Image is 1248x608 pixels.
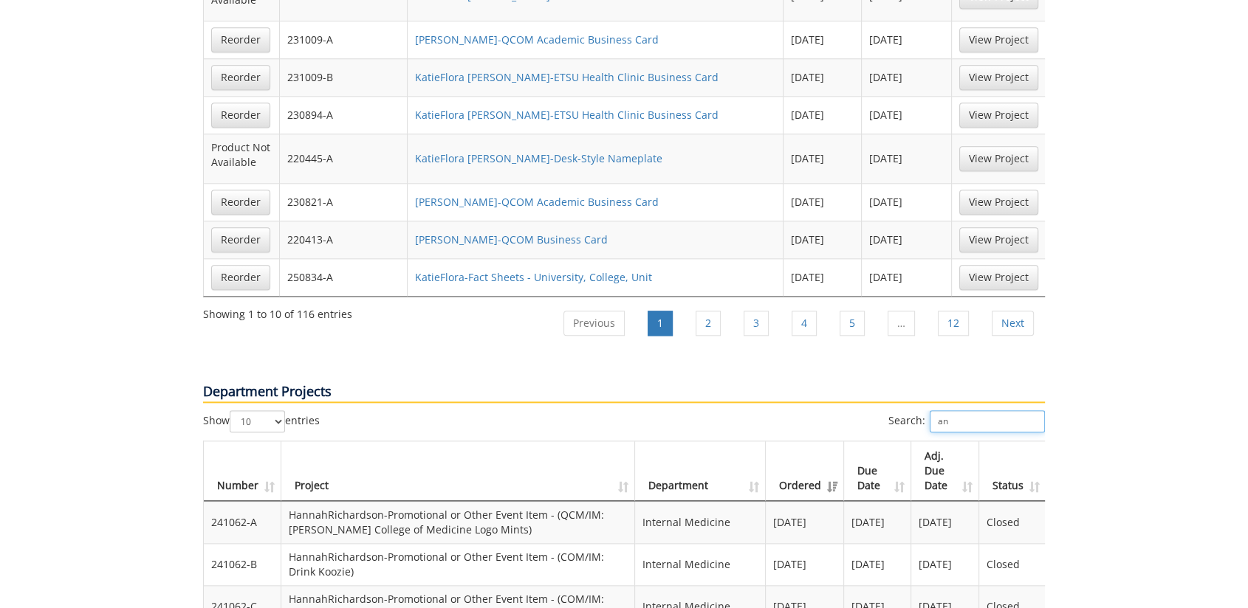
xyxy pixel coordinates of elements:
[911,441,979,501] th: Adj. Due Date: activate to sort column ascending
[280,221,408,258] td: 220413-A
[280,183,408,221] td: 230821-A
[862,134,952,183] td: [DATE]
[635,543,766,585] td: Internal Medicine
[844,543,912,585] td: [DATE]
[280,96,408,134] td: 230894-A
[696,311,721,336] a: 2
[280,134,408,183] td: 220445-A
[230,410,285,432] select: Showentries
[415,232,608,246] a: [PERSON_NAME]-QCOM Business Card
[862,21,952,58] td: [DATE]
[862,221,952,258] td: [DATE]
[911,501,979,543] td: [DATE]
[204,501,281,543] td: 241062-A
[203,410,320,432] label: Show entries
[563,311,625,336] a: Previous
[840,311,865,336] a: 5
[280,58,408,96] td: 231009-B
[888,311,915,336] a: …
[211,265,270,290] a: Reorder
[979,501,1046,543] td: Closed
[211,103,270,128] a: Reorder
[888,410,1045,432] label: Search:
[211,227,270,252] a: Reorder
[938,311,969,336] a: 12
[635,501,766,543] td: Internal Medicine
[959,65,1038,90] a: View Project
[784,258,862,296] td: [DATE]
[862,258,952,296] td: [DATE]
[792,311,817,336] a: 4
[211,65,270,90] a: Reorder
[784,96,862,134] td: [DATE]
[635,441,766,501] th: Department: activate to sort column ascending
[959,190,1038,215] a: View Project
[280,258,408,296] td: 250834-A
[204,543,281,585] td: 241062-B
[203,301,352,322] div: Showing 1 to 10 of 116 entries
[959,27,1038,52] a: View Project
[415,70,719,84] a: KatieFlora [PERSON_NAME]-ETSU Health Clinic Business Card
[211,190,270,215] a: Reorder
[203,382,1045,403] p: Department Projects
[281,543,635,585] td: HannahRichardson-Promotional or Other Event Item - (COM/IM: Drink Koozie)
[648,311,673,336] a: 1
[784,134,862,183] td: [DATE]
[959,146,1038,171] a: View Project
[959,265,1038,290] a: View Project
[281,501,635,543] td: HannahRichardson-Promotional or Other Event Item - (QCM/IM: [PERSON_NAME] College of Medicine Log...
[844,501,912,543] td: [DATE]
[862,58,952,96] td: [DATE]
[415,270,652,284] a: KatieFlora-Fact Sheets - University, College, Unit
[784,183,862,221] td: [DATE]
[211,27,270,52] a: Reorder
[415,32,659,46] a: [PERSON_NAME]-QCOM Academic Business Card
[979,543,1046,585] td: Closed
[784,221,862,258] td: [DATE]
[415,108,719,122] a: KatieFlora [PERSON_NAME]-ETSU Health Clinic Business Card
[281,441,635,501] th: Project: activate to sort column ascending
[862,183,952,221] td: [DATE]
[784,58,862,96] td: [DATE]
[979,441,1046,501] th: Status: activate to sort column ascending
[911,543,979,585] td: [DATE]
[862,96,952,134] td: [DATE]
[959,103,1038,128] a: View Project
[959,227,1038,252] a: View Project
[844,441,912,501] th: Due Date: activate to sort column ascending
[204,441,281,501] th: Number: activate to sort column ascending
[784,21,862,58] td: [DATE]
[766,441,844,501] th: Ordered: activate to sort column ascending
[992,311,1034,336] a: Next
[766,543,844,585] td: [DATE]
[415,195,659,209] a: [PERSON_NAME]-QCOM Academic Business Card
[415,151,662,165] a: KatieFlora [PERSON_NAME]-Desk-Style Nameplate
[744,311,769,336] a: 3
[930,410,1045,432] input: Search:
[211,140,272,170] p: Product Not Available
[766,501,844,543] td: [DATE]
[280,21,408,58] td: 231009-A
